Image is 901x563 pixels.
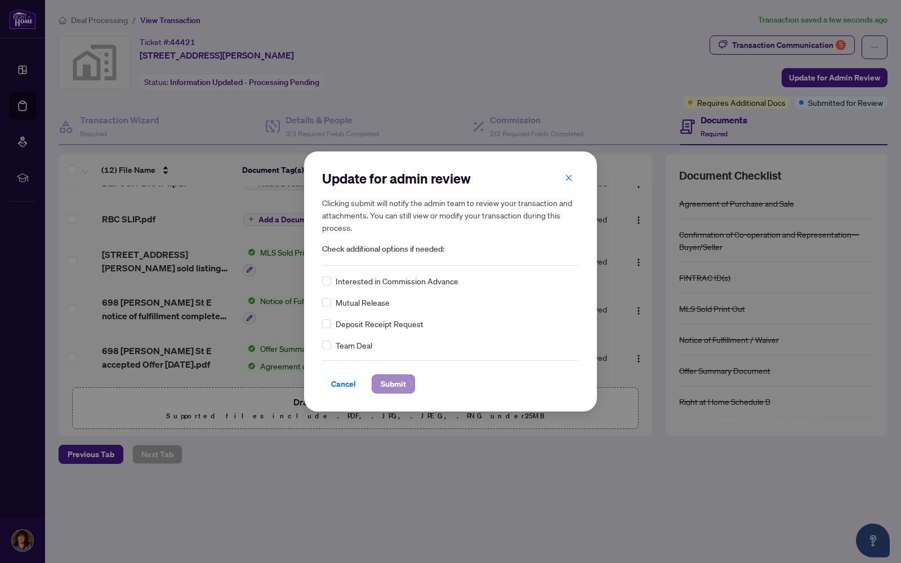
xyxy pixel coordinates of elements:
button: Cancel [322,374,365,394]
h2: Update for admin review [322,169,579,187]
span: Team Deal [336,339,372,351]
span: Submit [381,375,406,393]
span: Interested in Commission Advance [336,275,458,287]
button: Submit [372,374,415,394]
span: Check additional options if needed: [322,243,579,256]
span: close [565,174,573,182]
h5: Clicking submit will notify the admin team to review your transaction and attachments. You can st... [322,196,579,234]
span: Cancel [331,375,356,393]
span: Deposit Receipt Request [336,318,423,330]
span: Mutual Release [336,296,390,309]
